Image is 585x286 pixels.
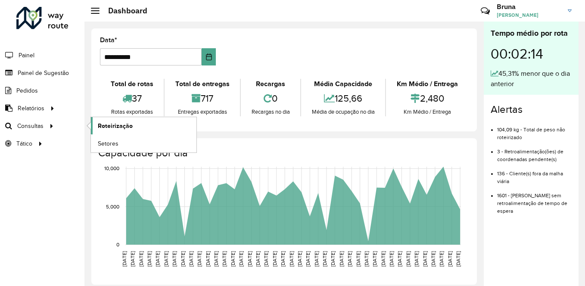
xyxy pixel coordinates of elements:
[476,2,495,20] a: Contato Rápido
[303,108,383,116] div: Média de ocupação no dia
[180,251,186,267] text: [DATE]
[247,251,252,267] text: [DATE]
[100,35,117,45] label: Data
[447,251,453,267] text: [DATE]
[497,119,572,141] li: 104,09 kg - Total de peso não roteirizado
[455,251,461,267] text: [DATE]
[243,108,298,116] div: Recargas no dia
[322,251,327,267] text: [DATE]
[303,79,383,89] div: Média Capacidade
[213,251,219,267] text: [DATE]
[163,251,169,267] text: [DATE]
[263,251,269,267] text: [DATE]
[167,108,238,116] div: Entregas exportadas
[171,251,177,267] text: [DATE]
[196,251,202,267] text: [DATE]
[330,251,336,267] text: [DATE]
[155,251,160,267] text: [DATE]
[491,68,572,89] div: 45,31% menor que o dia anterior
[102,89,162,108] div: 37
[205,251,211,267] text: [DATE]
[16,86,38,95] span: Pedidos
[121,251,127,267] text: [DATE]
[314,251,319,267] text: [DATE]
[106,204,119,209] text: 5,000
[272,251,277,267] text: [DATE]
[18,68,69,78] span: Painel de Sugestão
[102,79,162,89] div: Total de rotas
[491,28,572,39] div: Tempo médio por rota
[491,103,572,116] h4: Alertas
[497,185,572,215] li: 1601 - [PERSON_NAME] sem retroalimentação de tempo de espera
[289,251,294,267] text: [DATE]
[116,242,119,247] text: 0
[297,251,302,267] text: [DATE]
[491,39,572,68] div: 00:02:14
[380,251,386,267] text: [DATE]
[388,108,466,116] div: Km Médio / Entrega
[439,251,444,267] text: [DATE]
[497,3,561,11] h3: Bruna
[100,6,147,16] h2: Dashboard
[102,108,162,116] div: Rotas exportadas
[339,251,344,267] text: [DATE]
[221,251,227,267] text: [DATE]
[347,251,352,267] text: [DATE]
[130,251,135,267] text: [DATE]
[202,48,216,65] button: Choose Date
[16,139,32,148] span: Tático
[98,121,133,131] span: Roteirização
[91,135,196,152] a: Setores
[243,89,298,108] div: 0
[497,163,572,185] li: 136 - Cliente(s) fora da malha viária
[388,79,466,89] div: Km Médio / Entrega
[397,251,402,267] text: [DATE]
[364,251,369,267] text: [DATE]
[167,79,238,89] div: Total de entregas
[497,11,561,19] span: [PERSON_NAME]
[98,139,118,148] span: Setores
[167,89,238,108] div: 717
[146,251,152,267] text: [DATE]
[422,251,428,267] text: [DATE]
[19,51,34,60] span: Painel
[389,251,394,267] text: [DATE]
[303,89,383,108] div: 125,66
[280,251,286,267] text: [DATE]
[104,166,119,171] text: 10,000
[372,251,377,267] text: [DATE]
[238,251,244,267] text: [DATE]
[138,251,144,267] text: [DATE]
[414,251,419,267] text: [DATE]
[388,89,466,108] div: 2,480
[430,251,436,267] text: [DATE]
[355,251,361,267] text: [DATE]
[255,251,261,267] text: [DATE]
[188,251,194,267] text: [DATE]
[305,251,311,267] text: [DATE]
[243,79,298,89] div: Recargas
[91,117,196,134] a: Roteirização
[17,121,44,131] span: Consultas
[98,147,468,159] h4: Capacidade por dia
[18,104,44,113] span: Relatórios
[230,251,236,267] text: [DATE]
[405,251,411,267] text: [DATE]
[497,141,572,163] li: 3 - Retroalimentação(ões) de coordenadas pendente(s)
